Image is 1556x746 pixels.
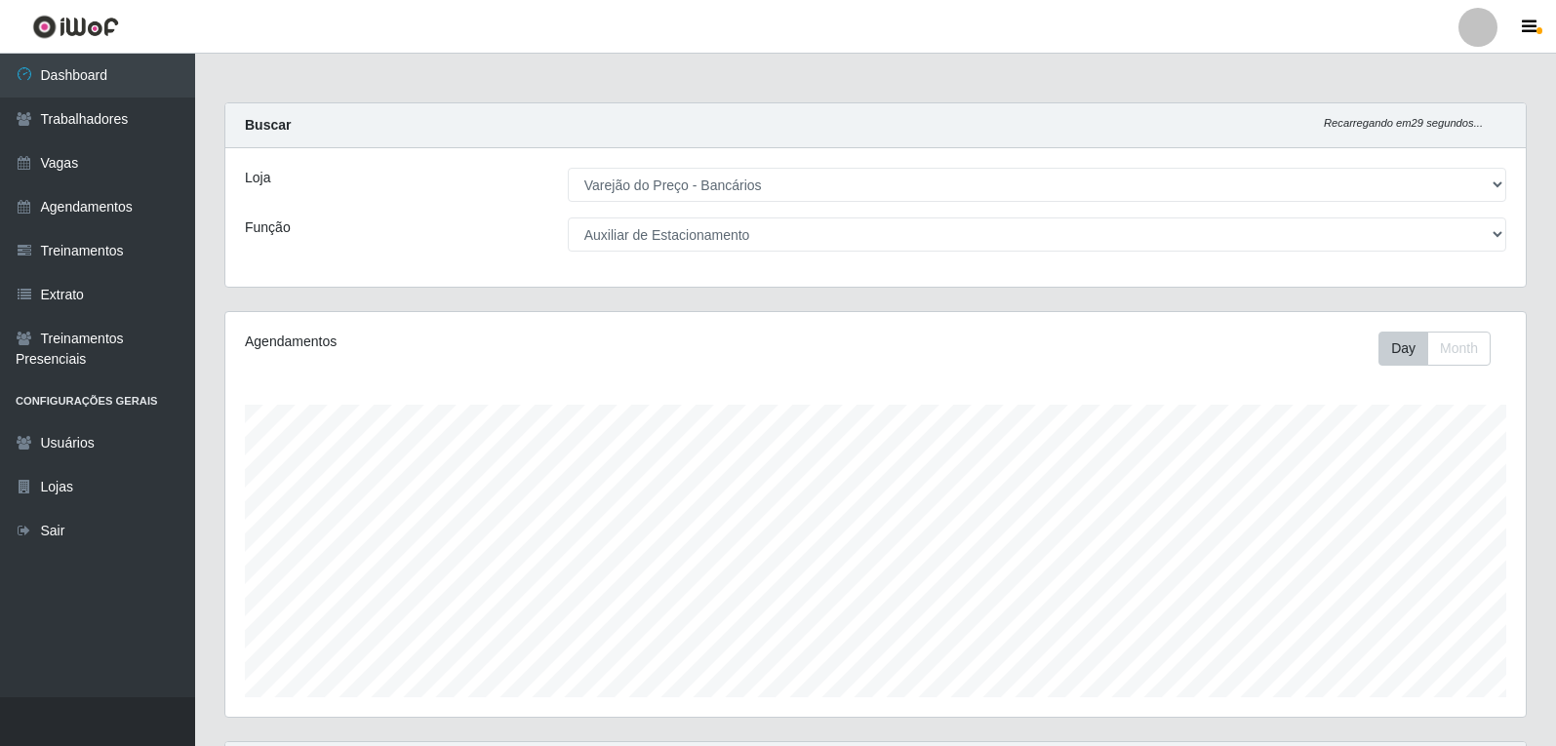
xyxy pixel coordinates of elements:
[1378,332,1428,366] button: Day
[1378,332,1506,366] div: Toolbar with button groups
[32,15,119,39] img: CoreUI Logo
[1378,332,1491,366] div: First group
[245,217,291,238] label: Função
[245,332,753,352] div: Agendamentos
[245,117,291,133] strong: Buscar
[245,168,270,188] label: Loja
[1427,332,1491,366] button: Month
[1324,117,1483,129] i: Recarregando em 29 segundos...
